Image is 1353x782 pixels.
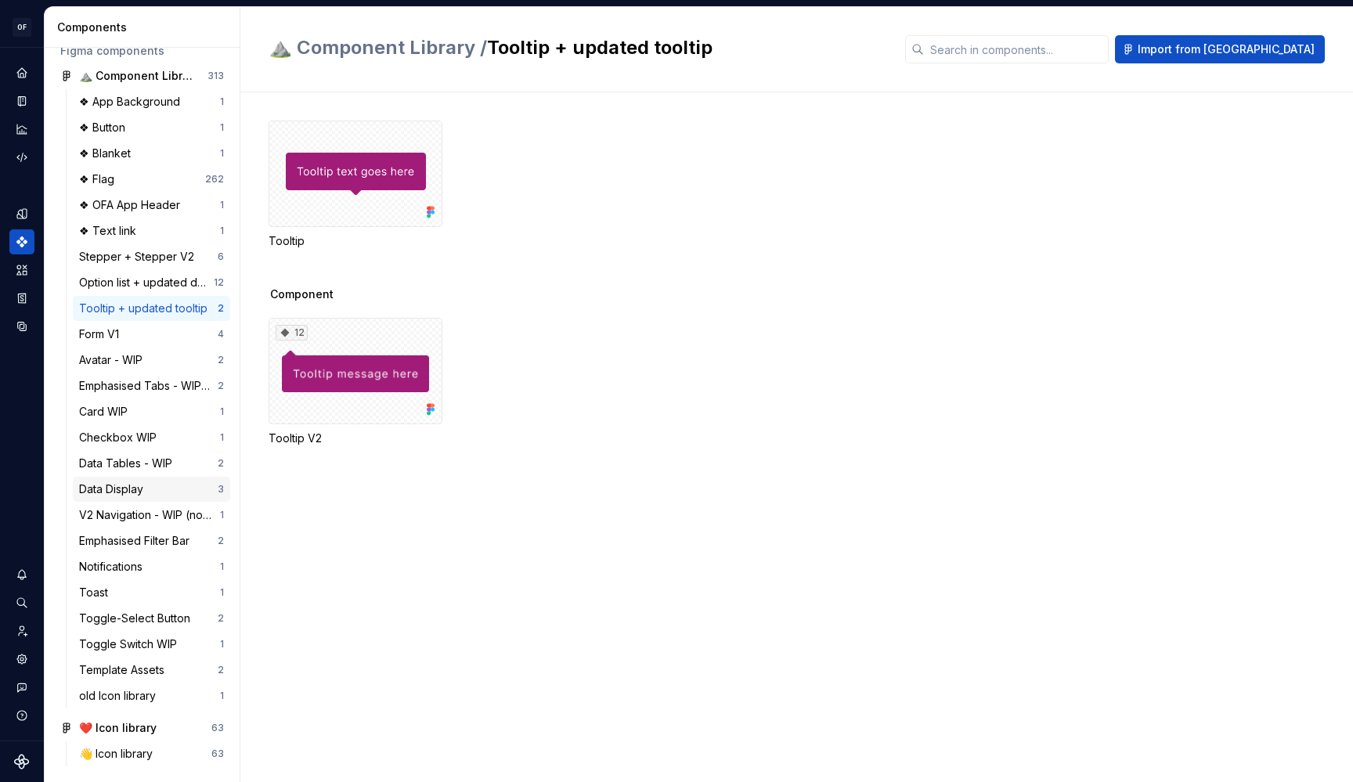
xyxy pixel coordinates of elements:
a: Emphasised Filter Bar2 [73,528,230,553]
div: ❖ Button [79,120,132,135]
div: 1 [220,509,224,521]
a: Data sources [9,314,34,339]
div: ❖ Flag [79,171,121,187]
button: Notifications [9,562,34,587]
div: 2 [218,302,224,315]
a: Home [9,60,34,85]
div: Analytics [9,117,34,142]
div: Emphasised Filter Bar [79,533,196,549]
div: 1 [220,690,224,702]
div: Template Assets [79,662,171,678]
a: Card WIP1 [73,399,230,424]
div: 👋 Icon library [79,746,159,762]
div: Storybook stories [9,286,34,311]
div: 12 [276,325,308,341]
a: Stepper + Stepper V26 [73,244,230,269]
div: 1 [220,638,224,650]
div: 313 [207,70,224,82]
div: Toggle-Select Button [79,611,197,626]
div: 1 [220,560,224,573]
a: old Icon library1 [73,683,230,708]
div: Figma components [60,43,224,59]
div: Card WIP [79,404,134,420]
div: 2 [218,354,224,366]
span: ⛰️ Component Library / [269,36,487,59]
a: Settings [9,647,34,672]
button: Contact support [9,675,34,700]
div: 63 [211,722,224,734]
a: Data Tables - WIP2 [73,451,230,476]
a: ❖ Blanket1 [73,141,230,166]
div: 12Tooltip V2 [269,318,442,446]
div: ❖ OFA App Header [79,197,186,213]
a: Toast1 [73,580,230,605]
div: Tooltip [269,121,442,249]
div: Form V1 [79,326,125,342]
a: Components [9,229,34,254]
span: Import from [GEOGRAPHIC_DATA] [1138,41,1315,57]
div: Data Tables - WIP [79,456,179,471]
div: Tooltip V2 [269,431,442,446]
div: 2 [218,380,224,392]
a: Option list + updated dropdown menu12 [73,270,230,295]
a: ❖ Button1 [73,115,230,140]
svg: Supernova Logo [14,754,30,769]
div: 2 [218,664,224,676]
a: Data Display3 [73,477,230,502]
a: ❖ App Background1 [73,89,230,114]
a: Design tokens [9,201,34,226]
button: Search ⌘K [9,590,34,615]
div: 2 [218,612,224,625]
div: Emphasised Tabs - WIP (not signed off) [79,378,218,394]
div: Avatar - WIP [79,352,149,368]
a: V2 Navigation - WIP (not signed off)1 [73,503,230,528]
div: V2 Navigation - WIP (not signed off) [79,507,220,523]
a: Code automation [9,145,34,170]
div: Documentation [9,88,34,114]
div: ⛰️ Component Library [79,68,196,84]
div: ❖ Text link [79,223,143,239]
a: Invite team [9,618,34,643]
div: Tooltip [269,233,442,249]
div: 6 [218,250,224,263]
a: 👋 Icon library63 [73,741,230,766]
a: Assets [9,258,34,283]
input: Search in components... [924,35,1109,63]
a: ⛰️ Component Library313 [54,63,230,88]
a: ❖ OFA App Header1 [73,193,230,218]
div: 1 [220,121,224,134]
div: 1 [220,199,224,211]
a: ❤️ Icon library63 [54,715,230,741]
div: Data Display [79,481,150,497]
a: Emphasised Tabs - WIP (not signed off)2 [73,373,230,398]
div: ❤️ Icon library [79,720,157,736]
a: Form V14 [73,322,230,347]
span: Component [270,286,334,302]
div: 1 [220,147,224,160]
div: 2 [218,457,224,470]
div: Notifications [79,559,149,575]
a: Toggle Switch WIP1 [73,632,230,657]
button: Import from [GEOGRAPHIC_DATA] [1115,35,1325,63]
div: old Icon library [79,688,162,704]
div: Checkbox WIP [79,430,163,445]
a: Notifications1 [73,554,230,579]
div: Option list + updated dropdown menu [79,275,214,290]
div: Tooltip + updated tooltip [79,301,214,316]
div: Components [57,20,233,35]
div: ❖ Blanket [79,146,137,161]
a: Tooltip + updated tooltip2 [73,296,230,321]
div: 262 [205,173,224,186]
button: OF [3,10,41,44]
div: 3 [218,483,224,496]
